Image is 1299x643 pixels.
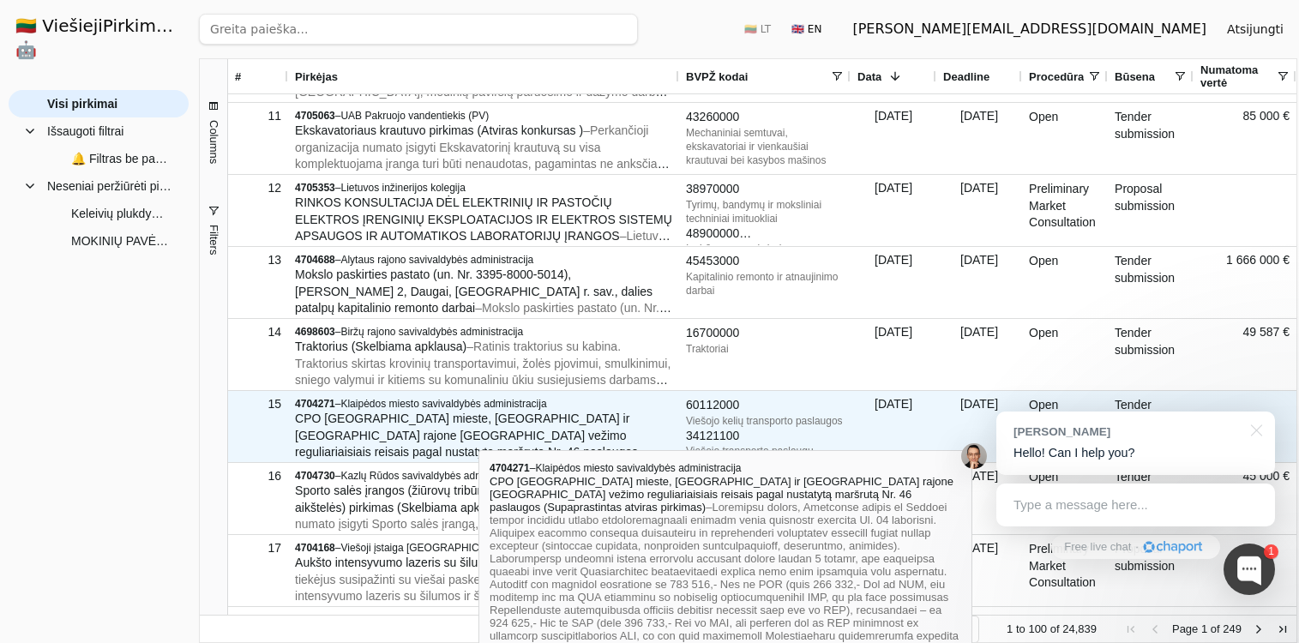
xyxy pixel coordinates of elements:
[686,126,844,167] div: Mechaniniai semtuvai, ekskavatoriai ir vienkaušiai krautuvai bei kasybos mašinos
[1007,622,1013,635] span: 1
[295,253,672,267] div: –
[1115,70,1155,83] span: Būsena
[295,326,335,338] span: 4698603
[851,391,936,462] div: [DATE]
[340,614,471,626] span: [GEOGRAPHIC_DATA] (PV)
[1108,247,1194,318] div: Tender submission
[295,340,466,353] span: Traktorius (Skelbiama apklausa)
[1022,103,1108,174] div: Open
[686,198,844,225] div: Tyrimų, bandymų ir moksliniai techniniai imituokliai
[1211,622,1220,635] span: of
[47,118,123,144] span: Išsaugoti filtrai
[686,414,844,428] div: Viešojo kelių transporto paslaugos
[235,248,281,273] div: 13
[1124,622,1138,636] div: First Page
[852,19,1206,39] div: [PERSON_NAME][EMAIL_ADDRESS][DOMAIN_NAME]
[851,247,936,318] div: [DATE]
[1028,622,1047,635] span: 100
[686,242,844,259] div: 38410000
[295,398,335,410] span: 4704271
[1252,622,1266,636] div: Next Page
[1201,622,1207,635] span: 1
[1062,622,1097,635] span: 24,839
[1022,391,1108,462] div: Open
[295,325,672,339] div: –
[857,70,881,83] span: Data
[686,541,844,558] div: 33155000
[961,443,987,469] img: Jonas
[295,267,653,315] span: Mokslo paskirties pastato (un. Nr. 3395-8000-5014), [PERSON_NAME] 2, Daugai, [GEOGRAPHIC_DATA] r....
[686,428,844,445] div: 34121100
[1064,539,1131,556] span: Free live chat
[1194,247,1296,318] div: 1 666 000 €
[295,541,672,555] div: –
[1213,14,1297,45] button: Atsijungti
[295,412,650,476] span: CPO [GEOGRAPHIC_DATA] mieste, [GEOGRAPHIC_DATA] ir [GEOGRAPHIC_DATA] rajone [GEOGRAPHIC_DATA] vež...
[235,464,281,489] div: 16
[1135,539,1139,556] div: ·
[340,398,546,410] span: Klaipėdos miesto savivaldybės administracija
[171,15,198,36] strong: .AI
[936,463,1022,534] div: [DATE]
[235,70,241,83] span: #
[1029,70,1084,83] span: Procedūra
[295,614,335,626] span: 4704865
[875,622,929,635] div: Page Size:
[851,175,936,246] div: [DATE]
[295,397,672,411] div: –
[686,486,844,500] div: Įvairūs sėdimieji baldai ir kėdės
[686,558,844,572] div: Fizinės terapijos prietaisai
[1108,535,1194,606] div: Proposal submission
[851,319,936,390] div: [DATE]
[295,182,335,194] span: 4705353
[935,616,979,643] div: Page Size
[1108,391,1194,462] div: Tender submission
[295,195,672,243] span: RINKOS KONSULTACIJA DĖL ELEKTRINIŲ IR PASTOČIŲ ELEKTROS ĮRENGINIŲ EKSPLOATACIJOS IR ELEKTROS SIST...
[686,444,844,458] div: Viešojo transporto paslaugų autobusai
[1016,622,1025,635] span: to
[1194,319,1296,390] div: 49 587 €
[1051,535,1219,559] a: Free live chat·
[1194,103,1296,174] div: 85 000 €
[207,225,220,255] span: Filters
[1172,622,1198,635] span: Page
[295,469,672,483] div: –
[1264,544,1278,559] div: 1
[340,254,533,266] span: Alytaus rajono savivaldybės administracija
[207,120,220,164] span: Columns
[939,622,958,635] div: 100
[686,253,844,270] div: 45453000
[295,110,335,122] span: 4705063
[235,608,281,633] div: 18
[295,613,672,627] div: –
[1223,622,1242,635] span: 249
[1148,622,1162,636] div: Previous Page
[1108,319,1194,390] div: Tender submission
[295,542,335,554] span: 4704168
[851,535,936,606] div: [DATE]
[71,228,171,254] span: MOKINIŲ PAVĖŽĖJIMO PASLAUGA (Atviras konkursas)
[686,613,844,630] div: 39100000
[936,103,1022,174] div: [DATE]
[295,484,669,514] span: Sporto salės įrangos (žiūrovų tribūnų, žaidėjų, sekretoriato ir filmavimo aikštelės) pirkimas (Sk...
[686,109,844,126] div: 43260000
[295,70,338,83] span: Pirkėjas
[235,176,281,201] div: 12
[686,325,844,342] div: 16700000
[686,242,844,255] div: Įvairūs programinės įrangos paketai ir kompiuterių sistemos
[943,70,989,83] span: Deadline
[936,247,1022,318] div: [DATE]
[686,270,844,297] div: Kapitalinio remonto ir atnaujinimo darbai
[47,91,117,117] span: Visi pirkimai
[1013,444,1258,462] p: Hello! Can I help you?
[340,326,523,338] span: Biržų rajono savivaldybės administracija
[686,342,844,356] div: Traktoriai
[295,470,335,482] span: 4704730
[71,146,171,171] span: 🔔 Filtras be pavadinimo
[340,470,526,482] span: Kazlų Rūdos savivaldybės administracija
[1022,319,1108,390] div: Open
[1022,175,1108,246] div: Preliminary Market Consultation
[686,397,844,414] div: 60112000
[295,556,606,569] span: Aukšto intensyvumo lazeris su šilumos ir šalčio terapijomis
[1108,175,1194,246] div: Proposal submission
